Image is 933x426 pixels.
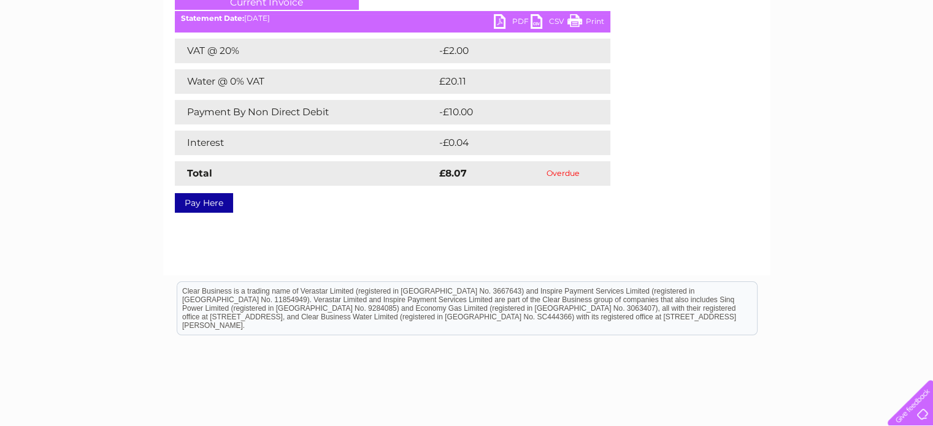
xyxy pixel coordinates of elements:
a: Energy [748,52,775,61]
a: Print [567,14,604,32]
td: Payment By Non Direct Debit [175,100,436,124]
td: Water @ 0% VAT [175,69,436,94]
img: logo.png [33,32,95,69]
a: 0333 014 3131 [702,6,786,21]
td: -£2.00 [436,39,585,63]
td: -£0.04 [436,131,585,155]
b: Statement Date: [181,13,244,23]
a: Pay Here [175,193,233,213]
div: [DATE] [175,14,610,23]
a: Blog [826,52,844,61]
div: Clear Business is a trading name of Verastar Limited (registered in [GEOGRAPHIC_DATA] No. 3667643... [177,7,757,59]
td: Overdue [516,161,610,186]
td: -£10.00 [436,100,587,124]
a: CSV [531,14,567,32]
a: Telecoms [782,52,819,61]
a: Water [717,52,740,61]
strong: Total [187,167,212,179]
td: Interest [175,131,436,155]
td: £20.11 [436,69,583,94]
strong: £8.07 [439,167,467,179]
a: Contact [851,52,881,61]
a: Log out [893,52,921,61]
td: VAT @ 20% [175,39,436,63]
a: PDF [494,14,531,32]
